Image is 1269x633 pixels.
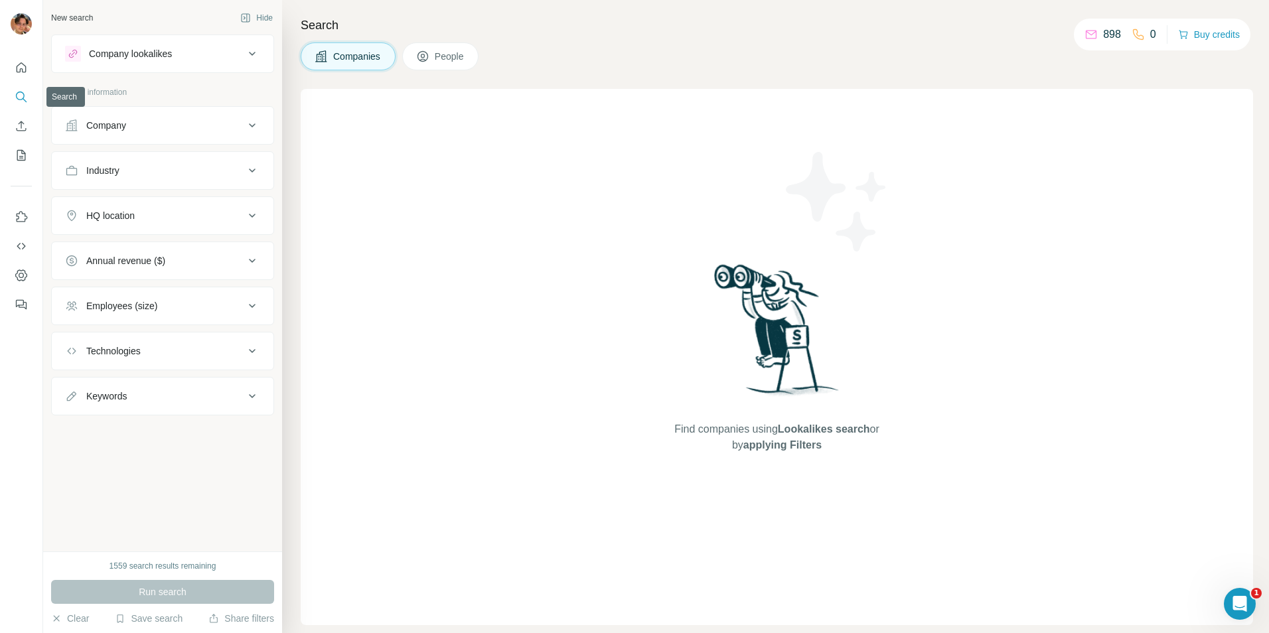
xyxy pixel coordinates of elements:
span: Lookalikes search [778,423,870,435]
button: Save search [115,612,183,625]
span: Companies [333,50,382,63]
img: Surfe Illustration - Woman searching with binoculars [708,261,846,409]
button: Share filters [208,612,274,625]
button: Dashboard [11,263,32,287]
img: Avatar [11,13,32,35]
button: HQ location [52,200,273,232]
button: Help Center [102,417,177,444]
span: Find companies using or by [670,421,883,453]
button: Clear [51,612,89,625]
button: Employees (size) [52,290,273,322]
img: Surfe Illustration - Stars [777,142,897,261]
div: Industry [86,164,119,177]
div: Technologies [86,344,141,358]
p: 898 [1103,27,1121,42]
button: Industry [52,155,273,186]
button: Home [208,5,233,31]
div: Annual revenue ($) [86,254,165,267]
p: 0 [1150,27,1156,42]
h1: FinAI [64,7,91,17]
div: Close [233,5,257,29]
img: Profile image for FinAI [38,7,59,29]
div: 1559 search results remaining [110,560,216,572]
button: Technologies [52,335,273,367]
button: Search [11,85,32,109]
div: Employees (size) [86,299,157,313]
button: go back [9,5,34,31]
div: HQ location [86,209,135,222]
button: Contact us [179,417,248,444]
div: Company [86,119,126,132]
p: The team can also help [64,17,165,30]
h4: Search [301,16,1253,35]
div: Hello ☀️​Still have questions about the Surfe plans and pricing shown?​Visit our Help Center, or ... [11,52,218,159]
div: FinAI • 3h ago [21,161,78,169]
p: Company information [51,86,274,98]
button: Hide [231,8,282,28]
button: Keywords [52,380,273,412]
span: applying Filters [743,439,822,451]
span: People [435,50,465,63]
button: Buy credits [1178,25,1240,44]
button: Enrich CSV [11,114,32,138]
button: My lists [11,143,32,167]
button: Use Surfe API [11,234,32,258]
div: Company lookalikes [89,47,172,60]
button: Use Surfe on LinkedIn [11,205,32,229]
button: Feedback [11,293,32,316]
div: Keywords [86,389,127,403]
button: Annual revenue ($) [52,245,273,277]
button: Quick start [11,56,32,80]
span: 1 [1251,588,1262,598]
button: Company lookalikes [52,38,273,70]
button: Company [52,109,273,141]
div: New search [51,12,93,24]
div: Hello ☀️ ​ Still have questions about the Surfe plans and pricing shown? ​ Visit our Help Center,... [21,60,207,151]
iframe: Intercom live chat [1224,588,1256,620]
div: FinAI says… [11,52,255,188]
